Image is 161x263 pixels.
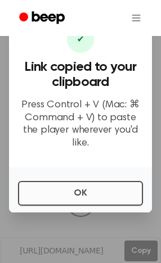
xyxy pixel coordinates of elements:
div: ✔ [67,26,94,53]
button: OK [18,181,143,206]
a: Beep [11,7,75,29]
h3: Link copied to your clipboard [18,60,143,90]
p: Press Control + V (Mac: ⌘ Command + V) to paste the player wherever you'd like. [18,99,143,149]
button: Open menu [123,4,150,31]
